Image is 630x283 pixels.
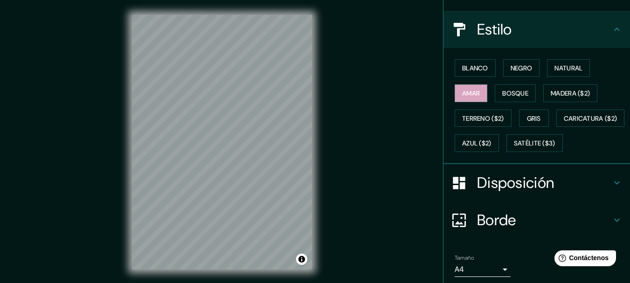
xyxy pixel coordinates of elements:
[556,110,625,127] button: Caricatura ($2)
[455,59,496,77] button: Blanco
[511,64,533,72] font: Negro
[551,89,590,97] font: Madera ($2)
[495,84,536,102] button: Bosque
[455,254,474,262] font: Tamaño
[564,114,617,123] font: Caricatura ($2)
[132,15,312,269] canvas: Mapa
[514,139,555,148] font: Satélite ($3)
[502,89,528,97] font: Bosque
[443,164,630,201] div: Disposición
[462,64,488,72] font: Blanco
[547,59,590,77] button: Natural
[462,139,492,148] font: Azul ($2)
[503,59,540,77] button: Negro
[547,247,620,273] iframe: Lanzador de widgets de ayuda
[443,11,630,48] div: Estilo
[455,262,511,277] div: A4
[455,134,499,152] button: Azul ($2)
[296,254,307,265] button: Activar o desactivar atribución
[543,84,597,102] button: Madera ($2)
[462,114,504,123] font: Terreno ($2)
[506,134,563,152] button: Satélite ($3)
[443,201,630,239] div: Borde
[455,264,464,274] font: A4
[527,114,541,123] font: Gris
[477,173,554,193] font: Disposición
[455,84,487,102] button: Amar
[455,110,512,127] button: Terreno ($2)
[477,20,512,39] font: Estilo
[477,210,516,230] font: Borde
[519,110,549,127] button: Gris
[462,89,480,97] font: Amar
[554,64,582,72] font: Natural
